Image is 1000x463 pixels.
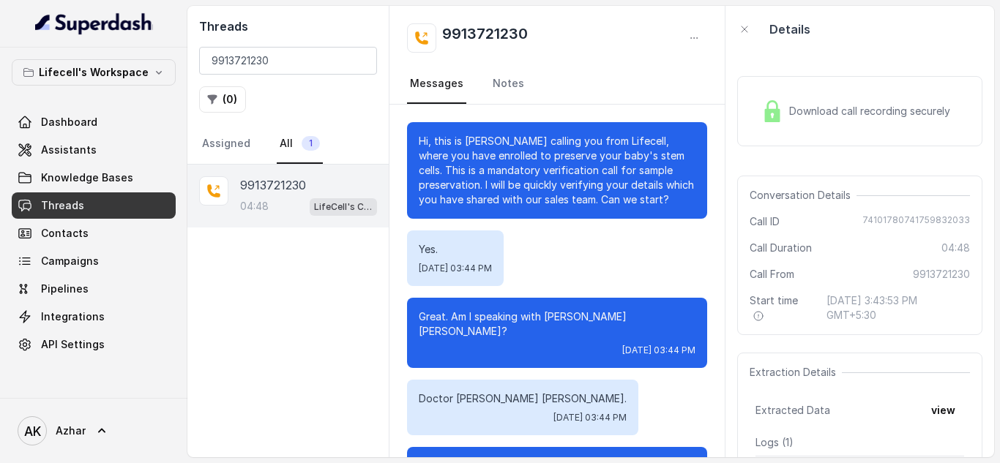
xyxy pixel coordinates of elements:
img: Lock Icon [761,100,783,122]
span: [DATE] 03:44 PM [419,263,492,274]
a: Campaigns [12,248,176,274]
p: LifeCell's Call Assistant [314,200,373,214]
p: Lifecell's Workspace [39,64,149,81]
a: Dashboard [12,109,176,135]
span: Contacts [41,226,89,241]
text: AK [24,424,41,439]
h2: Threads [199,18,377,35]
span: [DATE] 03:44 PM [553,412,627,424]
span: Extracted Data [755,403,830,418]
span: Conversation Details [750,188,857,203]
button: (0) [199,86,246,113]
button: Lifecell's Workspace [12,59,176,86]
a: Threads [12,192,176,219]
input: Search by Call ID or Phone Number [199,47,377,75]
p: Doctor [PERSON_NAME] [PERSON_NAME]. [419,391,627,406]
a: Pipelines [12,276,176,302]
p: Details [769,20,810,38]
a: Azhar [12,410,176,451]
h2: 9913721230 [442,23,528,53]
span: Threads [41,198,84,213]
span: Dashboard [41,115,97,129]
span: Download call recording securely [789,104,956,118]
nav: Tabs [199,124,377,164]
span: 04:48 [941,241,970,255]
span: Extraction Details [750,365,842,380]
p: Yes. [419,242,492,257]
span: Campaigns [41,254,99,268]
span: API Settings [41,337,105,352]
span: Azhar [56,424,86,438]
a: Assistants [12,137,176,163]
img: light.svg [35,12,153,35]
a: Integrations [12,304,176,330]
span: Call Duration [750,241,812,255]
p: 04:48 [240,199,269,214]
nav: Tabs [407,64,707,104]
span: [DATE] 03:44 PM [622,345,695,356]
a: Knowledge Bases [12,165,176,191]
a: Messages [407,64,466,104]
span: Call ID [750,214,780,229]
p: Hi, this is [PERSON_NAME] calling you from Lifecell, where you have enrolled to preserve your bab... [419,134,695,207]
span: Integrations [41,309,105,324]
a: Assigned [199,124,253,164]
p: Great. Am I speaking with [PERSON_NAME] [PERSON_NAME]? [419,309,695,339]
span: Call From [750,267,794,282]
span: [DATE] 3:43:53 PM GMT+5:30 [827,293,970,323]
span: 1 [302,136,320,151]
span: Start time [750,293,816,323]
span: Assistants [41,143,97,157]
span: 9913721230 [913,267,970,282]
a: API Settings [12,331,176,358]
a: Contacts [12,220,176,246]
p: Logs ( 1 ) [755,435,964,450]
span: Pipelines [41,282,89,296]
a: All1 [277,124,323,164]
p: 9913721230 [240,176,306,194]
span: 74101780741759832033 [862,214,970,229]
a: Notes [490,64,527,104]
button: view [922,397,964,424]
span: Knowledge Bases [41,170,133,185]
